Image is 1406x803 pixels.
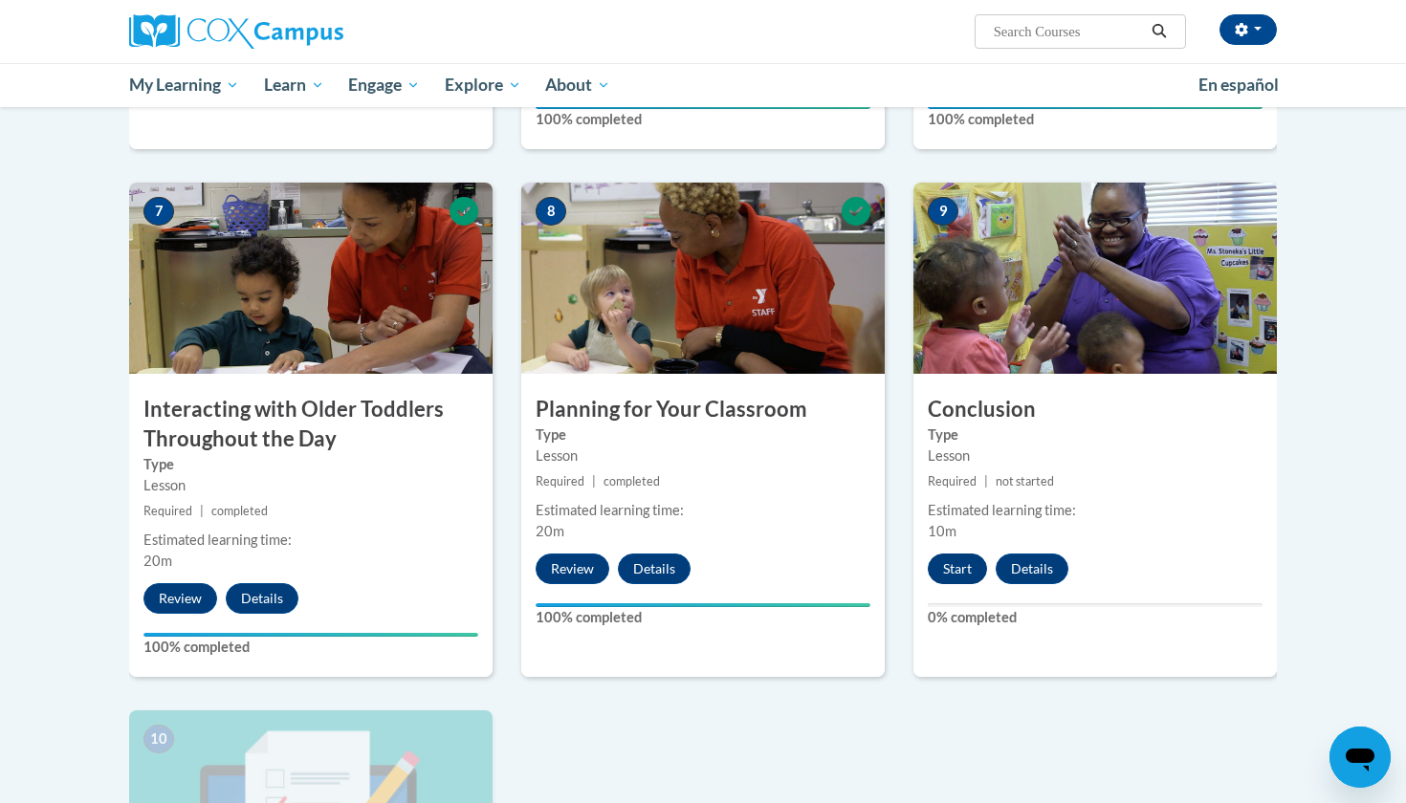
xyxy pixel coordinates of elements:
[913,183,1277,374] img: Course Image
[348,74,420,97] span: Engage
[432,63,534,107] a: Explore
[928,445,1263,467] div: Lesson
[545,74,610,97] span: About
[534,63,624,107] a: About
[143,637,478,658] label: 100% completed
[536,424,870,445] label: Type
[129,14,493,49] a: Cox Campus
[143,725,174,753] span: 10
[913,395,1277,424] h3: Conclusion
[996,474,1054,488] span: not started
[143,583,217,614] button: Review
[992,20,1145,43] input: Search Courses
[536,445,870,467] div: Lesson
[592,474,596,488] span: |
[226,583,298,614] button: Details
[1145,20,1174,43] button: Search
[129,74,239,97] span: My Learning
[200,504,204,518] span: |
[928,105,1263,109] div: Your progress
[1329,727,1391,788] iframe: Button to launch messaging window
[928,474,977,488] span: Required
[928,553,987,584] button: Start
[143,633,478,637] div: Your progress
[521,183,885,374] img: Course Image
[928,109,1263,130] label: 100% completed
[984,474,988,488] span: |
[1186,65,1291,105] a: En español
[143,454,478,475] label: Type
[1219,14,1277,45] button: Account Settings
[536,197,566,226] span: 8
[521,395,885,424] h3: Planning for Your Classroom
[536,105,870,109] div: Your progress
[536,607,870,628] label: 100% completed
[117,63,252,107] a: My Learning
[536,553,609,584] button: Review
[604,474,660,488] span: completed
[143,553,172,569] span: 20m
[536,523,564,539] span: 20m
[1198,75,1279,95] span: En español
[618,553,691,584] button: Details
[928,424,1263,445] label: Type
[536,474,584,488] span: Required
[996,553,1068,584] button: Details
[143,197,174,226] span: 7
[928,523,956,539] span: 10m
[928,197,958,226] span: 9
[536,109,870,130] label: 100% completed
[536,603,870,607] div: Your progress
[928,607,1263,628] label: 0% completed
[100,63,1306,107] div: Main menu
[211,504,268,518] span: completed
[129,14,343,49] img: Cox Campus
[928,500,1263,521] div: Estimated learning time:
[264,74,324,97] span: Learn
[143,530,478,551] div: Estimated learning time:
[445,74,521,97] span: Explore
[143,475,478,496] div: Lesson
[536,500,870,521] div: Estimated learning time:
[129,183,493,374] img: Course Image
[252,63,337,107] a: Learn
[143,504,192,518] span: Required
[129,395,493,454] h3: Interacting with Older Toddlers Throughout the Day
[336,63,432,107] a: Engage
